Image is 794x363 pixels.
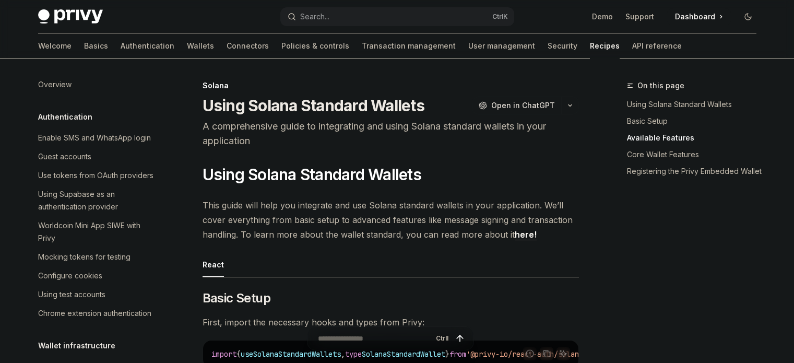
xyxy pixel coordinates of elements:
[453,331,467,346] button: Send message
[203,198,579,242] span: This guide will help you integrate and use Solana standard wallets in your application. We’ll cov...
[627,130,765,146] a: Available Features
[491,100,555,111] span: Open in ChatGPT
[38,307,151,320] div: Chrome extension authentication
[30,166,163,185] a: Use tokens from OAuth providers
[84,33,108,58] a: Basics
[203,165,421,184] span: Using Solana Standard Wallets
[203,119,579,148] p: A comprehensive guide to integrating and using Solana standard wallets in your application
[38,251,131,263] div: Mocking tokens for testing
[187,33,214,58] a: Wallets
[492,13,508,21] span: Ctrl K
[318,327,432,350] input: Ask a question...
[280,7,514,26] button: Open search
[740,8,756,25] button: Toggle dark mode
[30,304,163,323] a: Chrome extension authentication
[472,97,561,114] button: Open in ChatGPT
[38,270,102,282] div: Configure cookies
[625,11,654,22] a: Support
[627,113,765,130] a: Basic Setup
[30,266,163,285] a: Configure cookies
[203,252,224,277] div: React
[121,33,174,58] a: Authentication
[227,33,269,58] a: Connectors
[637,79,684,92] span: On this page
[38,169,153,182] div: Use tokens from OAuth providers
[675,11,715,22] span: Dashboard
[30,185,163,216] a: Using Supabase as an authentication provider
[38,288,105,301] div: Using test accounts
[30,216,163,248] a: Worldcoin Mini App SIWE with Privy
[38,132,151,144] div: Enable SMS and WhatsApp login
[38,188,157,213] div: Using Supabase as an authentication provider
[362,33,456,58] a: Transaction management
[627,96,765,113] a: Using Solana Standard Wallets
[30,248,163,266] a: Mocking tokens for testing
[632,33,682,58] a: API reference
[38,78,72,91] div: Overview
[203,96,424,115] h1: Using Solana Standard Wallets
[300,10,329,23] div: Search...
[515,229,537,240] a: here!
[38,339,115,352] h5: Wallet infrastructure
[590,33,620,58] a: Recipes
[38,33,72,58] a: Welcome
[203,80,579,91] div: Solana
[38,150,91,163] div: Guest accounts
[38,219,157,244] div: Worldcoin Mini App SIWE with Privy
[203,315,579,330] span: First, import the necessary hooks and types from Privy:
[548,33,577,58] a: Security
[30,285,163,304] a: Using test accounts
[627,146,765,163] a: Core Wallet Features
[627,163,765,180] a: Registering the Privy Embedded Wallet
[667,8,731,25] a: Dashboard
[30,128,163,147] a: Enable SMS and WhatsApp login
[281,33,349,58] a: Policies & controls
[38,111,92,123] h5: Authentication
[203,290,270,307] span: Basic Setup
[468,33,535,58] a: User management
[30,147,163,166] a: Guest accounts
[592,11,613,22] a: Demo
[30,75,163,94] a: Overview
[38,9,103,24] img: dark logo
